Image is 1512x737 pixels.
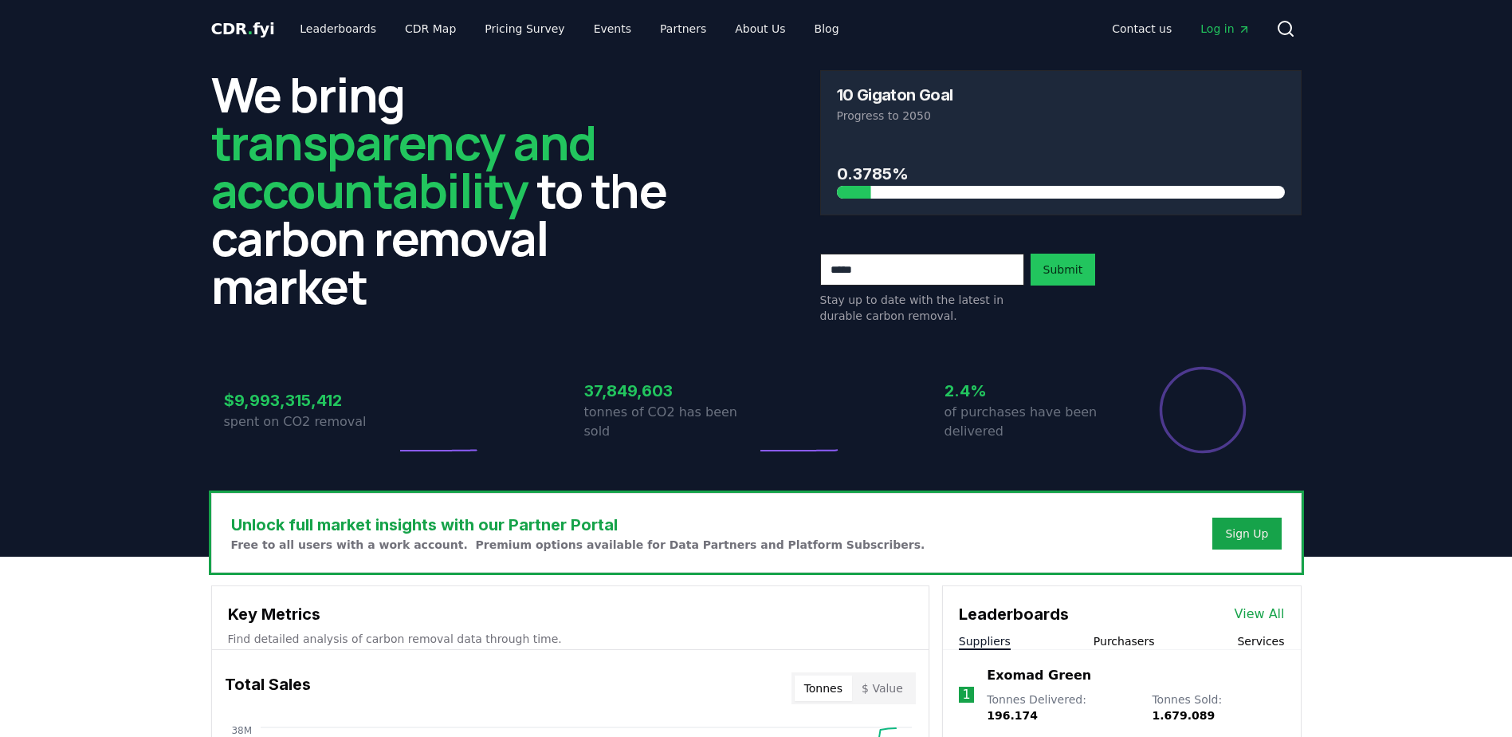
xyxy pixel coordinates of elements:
button: Submit [1031,254,1096,286]
h3: 10 Gigaton Goal [837,87,953,103]
button: Suppliers [959,633,1011,649]
h3: Leaderboards [959,602,1069,626]
a: CDR.fyi [211,18,275,40]
a: CDR Map [392,14,469,43]
h2: We bring to the carbon removal market [211,70,693,309]
button: $ Value [852,676,913,701]
a: Leaderboards [287,14,389,43]
h3: $9,993,315,412 [224,388,396,412]
tspan: 38M [231,725,252,736]
a: Events [581,14,644,43]
p: of purchases have been delivered [945,403,1117,441]
button: Tonnes [795,676,852,701]
p: 1 [962,685,970,704]
a: Sign Up [1225,526,1268,542]
span: 196.174 [987,709,1038,722]
h3: 0.3785% [837,162,1285,186]
a: View All [1235,605,1285,624]
p: spent on CO2 removal [224,412,396,432]
p: Stay up to date with the latest in durable carbon removal. [820,292,1024,324]
a: About Us [722,14,798,43]
span: 1.679.089 [1152,709,1215,722]
span: . [247,19,253,38]
a: Partners [647,14,719,43]
h3: Key Metrics [228,602,913,626]
a: Log in [1188,14,1263,43]
p: tonnes of CO2 has been sold [584,403,756,441]
span: Log in [1200,21,1250,37]
span: CDR fyi [211,19,275,38]
button: Services [1237,633,1284,649]
nav: Main [1099,14,1263,43]
h3: Unlock full market insights with our Partner Portal [231,513,925,537]
nav: Main [287,14,851,43]
p: Tonnes Delivered : [987,692,1136,723]
h3: Total Sales [225,672,311,704]
a: Pricing Survey [472,14,577,43]
p: Progress to 2050 [837,108,1285,124]
a: Exomad Green [987,666,1091,685]
a: Contact us [1099,14,1184,43]
span: transparency and accountability [211,109,596,223]
h3: 2.4% [945,379,1117,403]
p: Free to all users with a work account. Premium options available for Data Partners and Platform S... [231,537,925,553]
a: Blog [802,14,852,43]
button: Sign Up [1212,518,1281,550]
button: Purchasers [1094,633,1155,649]
p: Find detailed analysis of carbon removal data through time. [228,631,913,647]
h3: 37,849,603 [584,379,756,403]
div: Percentage of sales delivered [1158,365,1247,455]
p: Tonnes Sold : [1152,692,1284,723]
